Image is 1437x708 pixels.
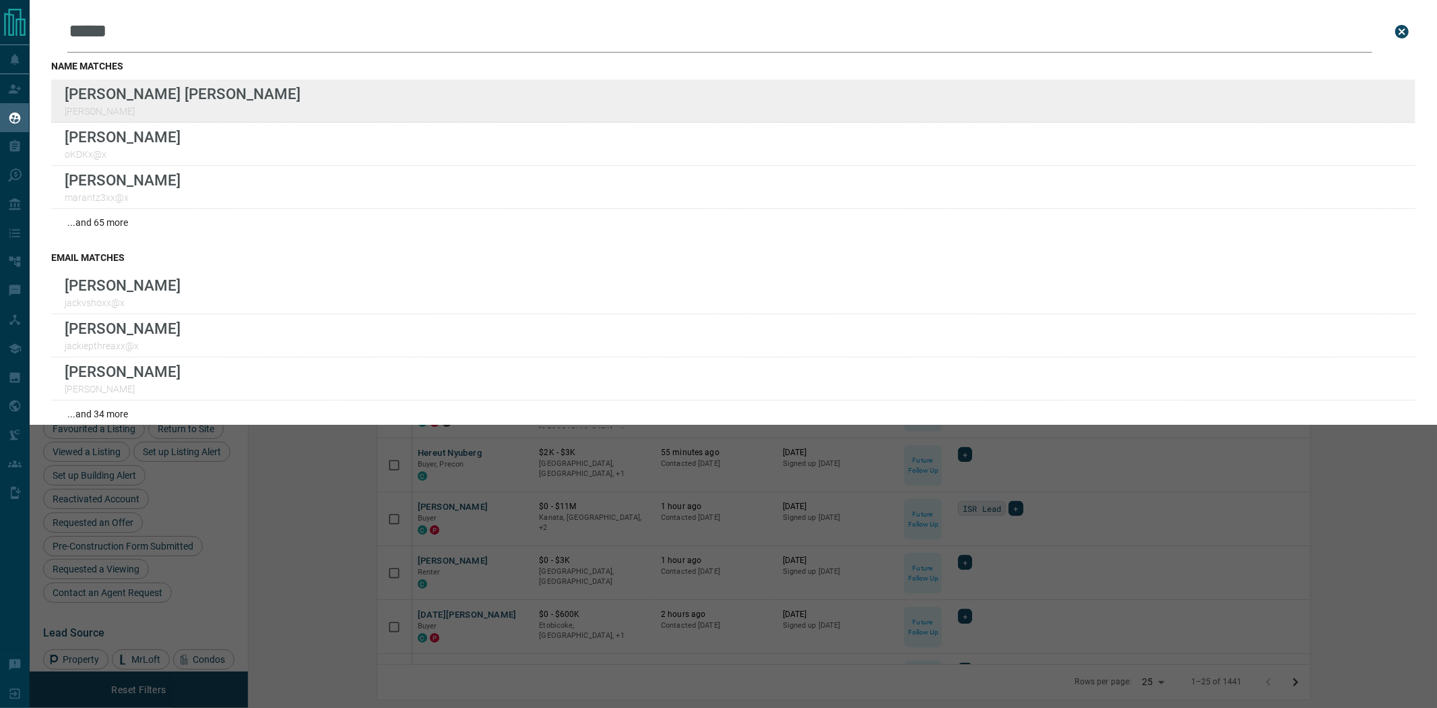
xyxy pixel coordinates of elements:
p: [PERSON_NAME] [PERSON_NAME] [65,85,300,102]
p: [PERSON_NAME] [65,106,300,117]
p: jackiepthreaxx@x [65,341,181,351]
h3: name matches [51,61,1415,71]
p: [PERSON_NAME] [65,171,181,189]
p: [PERSON_NAME] [65,363,181,380]
p: [PERSON_NAME] [65,320,181,337]
p: [PERSON_NAME] [65,128,181,146]
button: close search bar [1388,18,1415,45]
div: ...and 65 more [51,209,1415,236]
p: oKDKx@x [65,149,181,160]
h3: email matches [51,252,1415,263]
p: [PERSON_NAME] [65,384,181,394]
p: [PERSON_NAME] [65,276,181,294]
div: ...and 34 more [51,401,1415,427]
p: marantz3xx@x [65,192,181,203]
p: jackvshoxx@x [65,297,181,308]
